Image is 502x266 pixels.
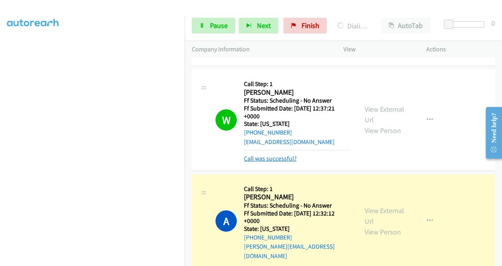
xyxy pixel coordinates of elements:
[210,21,228,30] span: Pause
[192,45,329,54] p: Company Information
[448,21,484,28] div: Delay between calls (in seconds)
[257,21,271,30] span: Next
[244,88,348,97] h2: [PERSON_NAME]
[244,202,350,210] h5: Ff Status: Scheduling - No Answer
[244,210,350,225] h5: Ff Submitted Date: [DATE] 12:32:12 +0000
[244,193,348,202] h2: [PERSON_NAME]
[283,18,327,34] a: Finish
[244,97,350,105] h5: Ff Status: Scheduling - No Answer
[480,101,502,164] iframe: Resource Center
[491,18,495,28] div: 0
[365,227,401,236] a: View Person
[215,210,237,232] h1: A
[244,234,292,241] a: [PHONE_NUMBER]
[244,120,350,128] h5: State: [US_STATE]
[343,45,412,54] p: View
[244,129,292,136] a: [PHONE_NUMBER]
[337,21,367,31] p: Dialing [PERSON_NAME]
[192,18,235,34] a: Pause
[365,105,404,124] a: View External Url
[244,105,350,120] h5: Ff Submitted Date: [DATE] 12:37:21 +0000
[244,138,335,146] a: [EMAIL_ADDRESS][DOMAIN_NAME]
[365,126,401,135] a: View Person
[215,109,237,131] h1: W
[244,185,350,193] h5: Call Step: 1
[426,45,495,54] p: Actions
[244,243,335,260] a: [PERSON_NAME][EMAIL_ADDRESS][DOMAIN_NAME]
[381,18,430,34] button: AutoTab
[244,155,297,162] a: Call was successful?
[244,80,350,88] h5: Call Step: 1
[302,21,319,30] span: Finish
[239,18,278,34] button: Next
[244,225,350,233] h5: State: [US_STATE]
[365,206,404,226] a: View External Url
